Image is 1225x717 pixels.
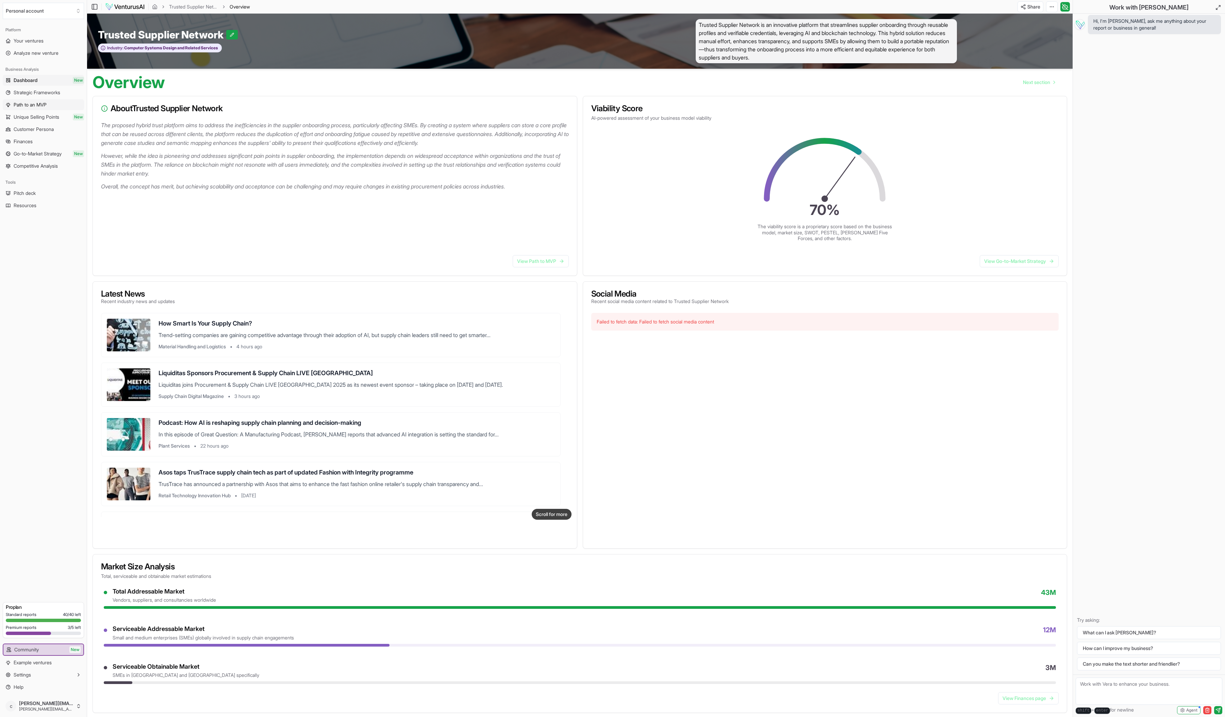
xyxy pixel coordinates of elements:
[14,77,37,84] span: Dashboard
[123,45,218,51] span: Computer Systems Design and Related Services
[113,634,294,641] div: small and medium enterprises (SMEs) globally involved in supply chain engagements
[159,468,555,477] h3: Asos taps TrusTrace supply chain tech as part of updated Fashion with Integrity programme
[73,114,84,120] span: New
[1094,707,1110,714] kbd: enter
[101,412,561,456] a: Podcast: How AI is reshaping supply chain planning and decision-makingIn this episode of Great Qu...
[73,150,84,157] span: New
[757,223,893,241] p: The viability score is a proprietary score based on the business model, market size, SWOT, PESTEL...
[113,625,294,633] div: Serviceable Addressable Market
[63,612,81,617] span: 40 / 40 left
[159,418,555,428] h3: Podcast: How AI is reshaping supply chain planning and decision-making
[6,625,36,630] span: Premium reports
[194,443,196,449] span: •
[3,112,84,122] a: Unique Selling PointsNew
[591,104,1059,113] h3: Viability Score
[3,136,84,147] a: Finances
[230,343,232,350] span: •
[19,706,73,712] span: [PERSON_NAME][EMAIL_ADDRESS][DOMAIN_NAME]
[3,64,84,75] div: Business Analysis
[1077,626,1221,639] button: What can I ask [PERSON_NAME]?
[159,381,555,389] p: Liquiditas joins Procurement & Supply Chain LIVE [GEOGRAPHIC_DATA] 2025 as its newest event spons...
[234,393,260,400] span: 3 hours ago
[3,657,84,668] a: Example ventures
[591,313,1059,331] div: Failed to fetch data: Failed to fetch social media content
[152,3,250,10] nav: breadcrumb
[113,588,216,596] div: Total Addressable Market
[3,644,83,655] a: CommunityNew
[980,255,1059,267] a: View Go-to-Market Strategy
[105,3,145,11] img: logo
[14,37,44,44] span: Your ventures
[1093,18,1215,31] span: Hi, I'm [PERSON_NAME], ask me anything about your report or business in general!
[1017,76,1060,89] a: Go to next page
[3,682,84,693] a: Help
[998,692,1059,704] a: View Finances page
[159,430,555,438] p: In this episode of Great Question: A Manufacturing Podcast, [PERSON_NAME] reports that advanced A...
[98,29,226,41] span: Trusted Supplier Network
[159,443,190,449] span: Plant Services
[19,700,73,706] span: [PERSON_NAME][EMAIL_ADDRESS][DOMAIN_NAME]
[810,201,840,218] text: 70 %
[200,443,229,449] span: 22 hours ago
[3,124,84,135] a: Customer Persona
[101,121,572,147] p: The proposed hybrid trust platform aims to address the inefficiencies in the supplier onboarding ...
[93,74,165,90] h1: Overview
[101,313,561,357] a: How Smart Is Your Supply Chain?Trend-setting companies are gaining competitive advantage through ...
[3,24,84,35] div: Platform
[101,104,569,113] h3: About Trusted Supplier Network
[14,684,23,690] span: Help
[1027,3,1040,10] span: Share
[1077,657,1221,670] button: Can you make the text shorter and friendlier?
[14,101,47,108] span: Path to an MVP
[101,182,572,191] p: Overall, the concept has merit, but achieving scalability and acceptance can be challenging and m...
[159,319,555,328] h3: How Smart Is Your Supply Chain?
[3,87,84,98] a: Strategic Frameworks
[14,50,59,56] span: Analyze new venture
[159,480,555,488] p: TrusTrace has announced a partnership with Asos that aims to enhance the fast fashion online reta...
[591,290,729,298] h3: Social Media
[1041,588,1056,604] span: 43M
[1077,617,1221,623] p: Try asking:
[1074,19,1085,30] img: Vera
[1017,76,1060,89] nav: pagination
[228,393,230,400] span: •
[113,663,259,671] div: Serviceable Obtainable Market
[3,148,84,159] a: Go-to-Market StrategyNew
[591,115,1059,121] p: AI-powered assessment of your business model viability
[230,3,250,10] span: Overview
[5,701,16,712] span: c
[241,492,256,499] span: [DATE]
[1043,625,1056,641] span: 12M
[107,45,123,51] span: Industry:
[3,35,84,46] a: Your ventures
[1177,706,1201,714] button: Agent
[3,48,84,59] a: Analyze new venture
[3,99,84,110] a: Path to an MVP
[236,343,262,350] span: 4 hours ago
[159,492,231,499] span: Retail Technology Innovation Hub
[696,19,957,63] span: Trusted Supplier Network is an innovative platform that streamlines supplier onboarding through r...
[1017,1,1043,12] button: Share
[6,604,81,611] h3: Pro plan
[14,671,31,678] span: Settings
[69,646,81,653] span: New
[3,200,84,211] a: Resources
[591,298,729,305] p: Recent social media content related to Trusted Supplier Network
[14,659,52,666] span: Example ventures
[14,89,60,96] span: Strategic Frameworks
[1076,706,1134,714] span: + for newline
[159,331,555,339] p: Trend-setting companies are gaining competitive advantage through their adoption of AI, but suppl...
[159,343,226,350] span: Material Handling and Logistics
[73,77,84,84] span: New
[101,363,561,407] a: Liquiditas Sponsors Procurement & Supply Chain LIVE [GEOGRAPHIC_DATA]Liquiditas joins Procurement...
[1045,663,1056,679] span: 3M
[101,290,175,298] h3: Latest News
[14,190,36,197] span: Pitch deck
[14,114,59,120] span: Unique Selling Points
[1186,707,1197,713] span: Agent
[113,672,259,679] div: SMEs in [GEOGRAPHIC_DATA] and [GEOGRAPHIC_DATA] specifically
[101,563,1059,571] h3: Market Size Analysis
[1109,3,1189,12] h2: Work with [PERSON_NAME]
[235,492,237,499] span: •
[14,646,39,653] span: Community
